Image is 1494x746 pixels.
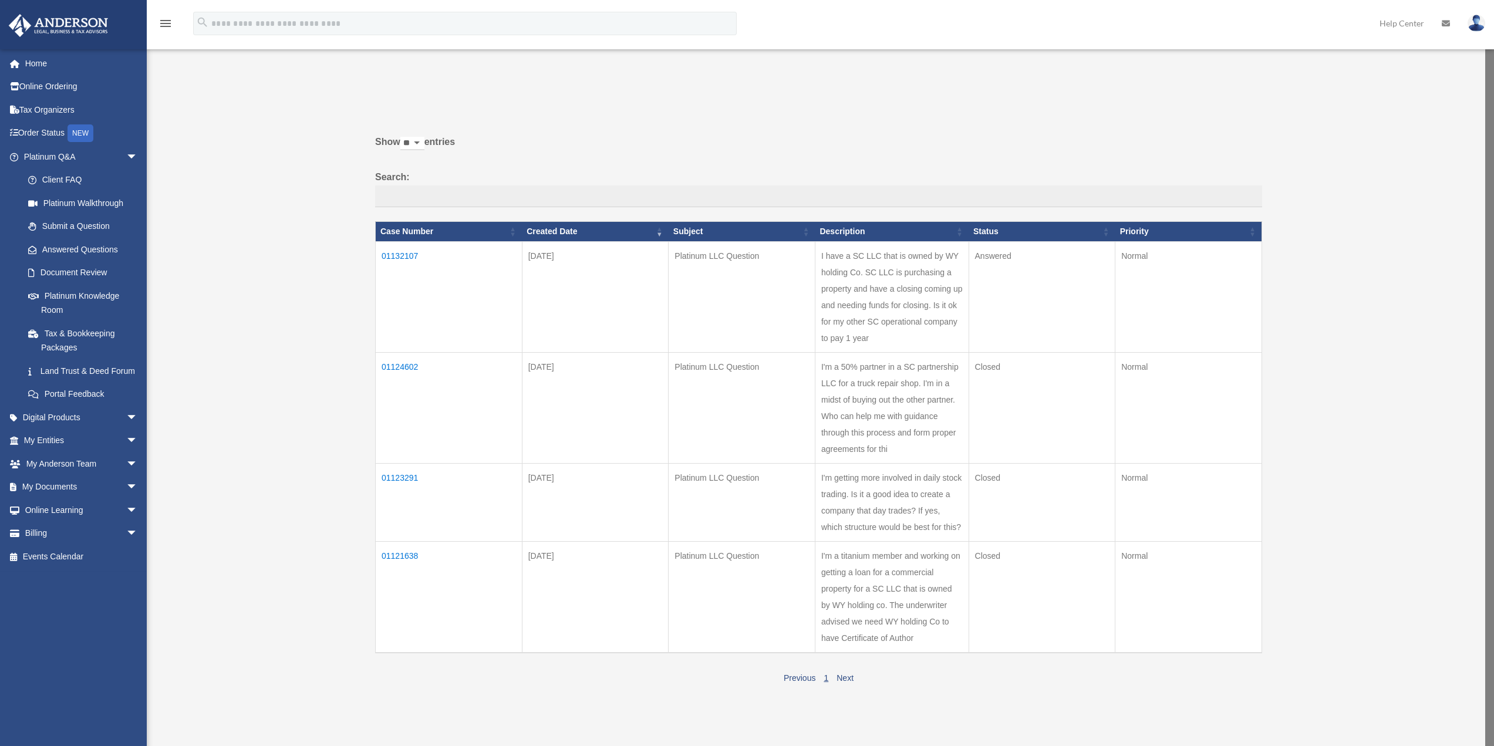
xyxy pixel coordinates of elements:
[8,406,156,429] a: Digital Productsarrow_drop_down
[8,121,156,146] a: Order StatusNEW
[8,452,156,475] a: My Anderson Teamarrow_drop_down
[1115,541,1262,653] td: Normal
[522,222,669,242] th: Created Date: activate to sort column ascending
[158,16,173,31] i: menu
[16,191,150,215] a: Platinum Walkthrough
[815,352,969,463] td: I'm a 50% partner in a SC partnership LLC for a truck repair shop. I'm in a midst of buying out t...
[8,98,156,121] a: Tax Organizers
[8,145,150,168] a: Platinum Q&Aarrow_drop_down
[375,185,1262,208] input: Search:
[8,429,156,453] a: My Entitiesarrow_drop_down
[669,541,815,653] td: Platinum LLC Question
[8,498,156,522] a: Online Learningarrow_drop_down
[16,215,150,238] a: Submit a Question
[815,222,969,242] th: Description: activate to sort column ascending
[126,406,150,430] span: arrow_drop_down
[669,463,815,541] td: Platinum LLC Question
[126,475,150,499] span: arrow_drop_down
[522,352,669,463] td: [DATE]
[8,75,156,99] a: Online Ordering
[375,169,1262,208] label: Search:
[1115,241,1262,352] td: Normal
[376,541,522,653] td: 01121638
[8,522,156,545] a: Billingarrow_drop_down
[375,134,1262,162] label: Show entries
[969,222,1115,242] th: Status: activate to sort column ascending
[8,52,156,75] a: Home
[522,541,669,653] td: [DATE]
[784,673,815,683] a: Previous
[522,241,669,352] td: [DATE]
[68,124,93,142] div: NEW
[5,14,112,37] img: Anderson Advisors Platinum Portal
[8,475,156,499] a: My Documentsarrow_drop_down
[837,673,854,683] a: Next
[376,241,522,352] td: 01132107
[824,673,828,683] a: 1
[126,145,150,169] span: arrow_drop_down
[8,545,156,568] a: Events Calendar
[1468,15,1485,32] img: User Pic
[376,222,522,242] th: Case Number: activate to sort column ascending
[16,383,150,406] a: Portal Feedback
[126,522,150,546] span: arrow_drop_down
[16,168,150,192] a: Client FAQ
[969,241,1115,352] td: Answered
[16,284,150,322] a: Platinum Knowledge Room
[669,222,815,242] th: Subject: activate to sort column ascending
[376,463,522,541] td: 01123291
[126,452,150,476] span: arrow_drop_down
[669,352,815,463] td: Platinum LLC Question
[669,241,815,352] td: Platinum LLC Question
[16,322,150,359] a: Tax & Bookkeeping Packages
[1115,352,1262,463] td: Normal
[376,352,522,463] td: 01124602
[196,16,209,29] i: search
[400,137,424,150] select: Showentries
[522,463,669,541] td: [DATE]
[969,541,1115,653] td: Closed
[815,541,969,653] td: I'm a titanium member and working on getting a loan for a commercial property for a SC LLC that i...
[16,238,144,261] a: Answered Questions
[969,463,1115,541] td: Closed
[126,498,150,522] span: arrow_drop_down
[16,261,150,285] a: Document Review
[1115,463,1262,541] td: Normal
[158,21,173,31] a: menu
[1115,222,1262,242] th: Priority: activate to sort column ascending
[126,429,150,453] span: arrow_drop_down
[815,463,969,541] td: I'm getting more involved in daily stock trading. Is it a good idea to create a company that day ...
[16,359,150,383] a: Land Trust & Deed Forum
[815,241,969,352] td: I have a SC LLC that is owned by WY holding Co. SC LLC is purchasing a property and have a closin...
[969,352,1115,463] td: Closed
